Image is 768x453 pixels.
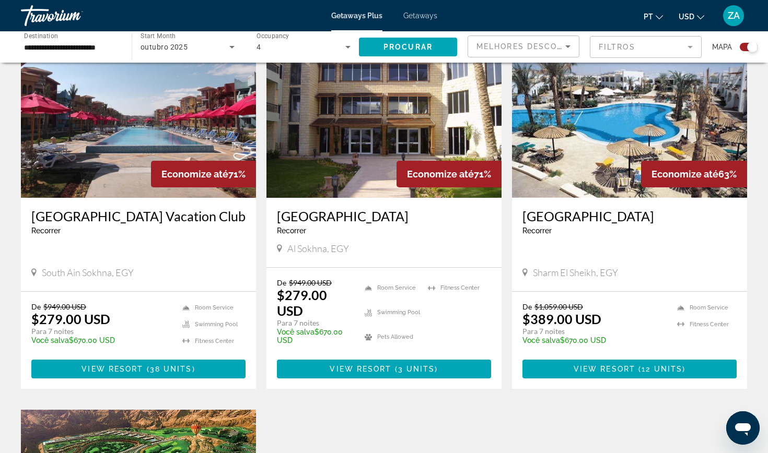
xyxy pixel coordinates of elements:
a: Getaways [403,11,437,20]
span: Start Month [141,32,176,40]
span: Al Sokhna, EGY [287,243,349,254]
span: De [31,302,41,311]
span: USD [679,13,694,21]
span: Room Service [690,304,728,311]
div: 63% [641,161,747,187]
span: Economize até [651,169,718,180]
span: ZA [728,10,740,21]
span: ( ) [392,365,438,373]
a: [GEOGRAPHIC_DATA] Vacation Club [31,208,246,224]
span: Economize até [161,169,228,180]
span: Melhores descontos [476,42,582,51]
span: 3 units [398,365,435,373]
button: Change language [644,9,663,24]
span: View Resort [574,365,635,373]
span: Occupancy [257,32,289,40]
span: South Ain Sokhna, EGY [42,267,134,278]
img: ii_dir1.jpg [512,31,747,198]
span: Fitness Center [195,338,234,344]
p: $279.00 USD [31,311,110,327]
button: Change currency [679,9,704,24]
span: ( ) [143,365,195,373]
iframe: Buton lansare fereastră mesagerie [726,411,760,445]
span: Pets Allowed [377,333,413,340]
span: View Resort [82,365,143,373]
span: Room Service [195,304,234,311]
span: $1,059.00 USD [534,302,583,311]
a: Getaways Plus [331,11,382,20]
span: 38 units [150,365,192,373]
span: 12 units [642,365,682,373]
span: De [522,302,532,311]
p: $670.00 USD [31,336,172,344]
span: Swimming Pool [195,321,238,328]
span: Você salva [277,328,315,336]
a: [GEOGRAPHIC_DATA] [277,208,491,224]
p: Para 7 noites [522,327,667,336]
p: Para 7 noites [277,318,354,328]
button: Filter [590,35,702,58]
span: $949.00 USD [289,278,332,287]
span: Você salva [31,336,69,344]
span: $949.00 USD [43,302,86,311]
a: [GEOGRAPHIC_DATA] [522,208,737,224]
p: $389.00 USD [522,311,601,327]
span: Mapa [712,40,732,54]
span: Procurar [383,43,433,51]
p: $670.00 USD [522,336,667,344]
span: Recorrer [522,227,552,235]
span: pt [644,13,653,21]
img: ii_prz1.jpg [21,31,256,198]
span: 4 [257,43,261,51]
button: View Resort(38 units) [31,360,246,378]
button: View Resort(12 units) [522,360,737,378]
p: Para 7 noites [31,327,172,336]
button: User Menu [720,5,747,27]
div: 71% [151,161,256,187]
img: ii_rcp1.jpg [266,31,502,198]
button: View Resort(3 units) [277,360,491,378]
span: Fitness Center [690,321,729,328]
span: Sharm El Sheikh, EGY [533,267,618,278]
span: Você salva [522,336,560,344]
span: Economize até [407,169,474,180]
span: Swimming Pool [377,309,420,316]
mat-select: Sort by [476,40,571,53]
div: 71% [397,161,502,187]
span: Recorrer [277,227,306,235]
p: $279.00 USD [277,287,354,318]
span: Recorrer [31,227,61,235]
span: ( ) [635,365,685,373]
span: Room Service [377,284,416,291]
span: outubro 2025 [141,43,188,51]
p: $670.00 USD [277,328,354,344]
a: Travorium [21,2,125,29]
span: Fitness Center [440,284,480,291]
button: Procurar [359,38,457,56]
span: De [277,278,286,287]
span: View Resort [330,365,391,373]
span: Destination [24,32,58,39]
